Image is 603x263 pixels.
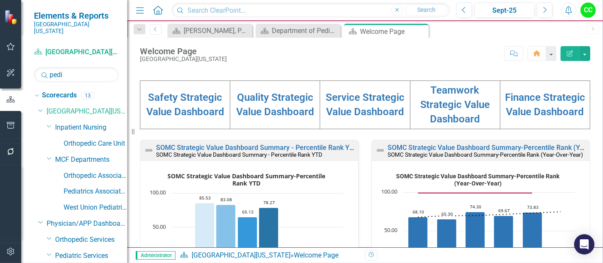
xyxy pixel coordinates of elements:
[64,171,127,181] a: Orthopedic Associates
[498,208,510,213] text: 69.67
[388,151,583,158] small: SOMC Strategic Value Dashboard Summary-Percentile Rank (Year-Over-Year)
[55,155,127,165] a: MCF Departments
[263,199,275,205] text: 78.27
[384,226,397,234] text: 50.00
[55,235,127,245] a: Orthopedic Services
[172,3,450,18] input: Search ClearPoint...
[136,251,176,260] span: Administrator
[417,6,435,13] span: Search
[146,91,224,118] a: Safety Strategic Value Dashboard
[396,173,560,187] text: SOMC Strategic Value Dashboard Summary-Percentile Rank (Year-Over-Year)
[150,188,166,196] text: 100.00
[416,191,534,195] g: Goal, series 2 of 3. Line with 6 data points.
[195,203,215,262] path: FY2026, 85.53. Safety.
[221,197,232,202] text: 83.08
[505,91,585,118] a: Finance Strategic Value Dashboard
[64,139,127,149] a: Orthopedic Care Unit
[242,209,254,215] text: 65.13
[34,67,119,82] input: Search Below...
[55,251,127,261] a: Pediatric Services
[156,151,322,158] small: SOMC Strategic Value Dashboard Summary - Percentile Rank YTD
[375,145,385,155] img: Not Defined
[153,223,166,230] text: 50.00
[81,92,95,99] div: 13
[156,144,358,152] a: SOMC Strategic Value Dashboard Summary - Percentile Rank YTD
[272,25,338,36] div: Department of Pediatrics Dashboard
[184,25,250,36] div: [PERSON_NAME], PA Dashboard
[170,25,250,36] a: [PERSON_NAME], PA Dashboard
[294,251,338,259] div: Welcome Page
[144,145,154,155] img: Not Defined
[64,203,127,213] a: West Union Pediatric Associates
[55,123,127,133] a: Inpatient Nursing
[167,172,325,187] text: SOMC Strategic Value Dashboard Summary-Percentile Rank YTD
[477,6,532,16] div: Sept-25
[326,91,405,118] a: Service Strategic Value Dashboard
[420,84,490,125] a: Teamwork Strategic Value Dashboard
[581,3,596,18] button: CC
[475,3,535,18] button: Sept-25
[216,205,236,262] path: FY2026, 83.08. Quality.
[360,26,427,37] div: Welcome Page
[405,4,448,16] button: Search
[140,56,227,62] div: [GEOGRAPHIC_DATA][US_STATE]
[180,251,359,260] div: »
[470,204,481,210] text: 74.30
[42,91,77,100] a: Scorecards
[47,219,127,229] a: Physician/APP Dashboards
[259,208,279,262] path: FY2026, 78.27. Teamwork.
[199,195,211,201] text: 85.53
[140,47,227,56] div: Welcome Page
[381,188,397,195] text: 100.00
[47,107,127,116] a: [GEOGRAPHIC_DATA][US_STATE]
[34,47,119,57] a: [GEOGRAPHIC_DATA][US_STATE]
[34,21,119,35] small: [GEOGRAPHIC_DATA][US_STATE]
[238,217,257,262] g: Service, bar series 3 of 6 with 1 bar.
[413,209,424,215] text: 68.10
[441,211,453,217] text: 65.30
[216,205,236,262] g: Quality, bar series 2 of 6 with 1 bar.
[192,251,290,259] a: [GEOGRAPHIC_DATA][US_STATE]
[34,11,119,21] span: Elements & Reports
[4,10,19,25] img: ClearPoint Strategy
[195,203,215,262] g: Safety, bar series 1 of 6 with 1 bar.
[236,91,314,118] a: Quality Strategic Value Dashboard
[258,25,338,36] a: Department of Pediatrics Dashboard
[259,208,279,262] g: Teamwork, bar series 4 of 6 with 1 bar.
[574,234,595,255] div: Open Intercom Messenger
[527,204,539,210] text: 73.83
[64,187,127,197] a: Pediatrics Associates
[238,217,257,262] path: FY2026, 65.13. Service.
